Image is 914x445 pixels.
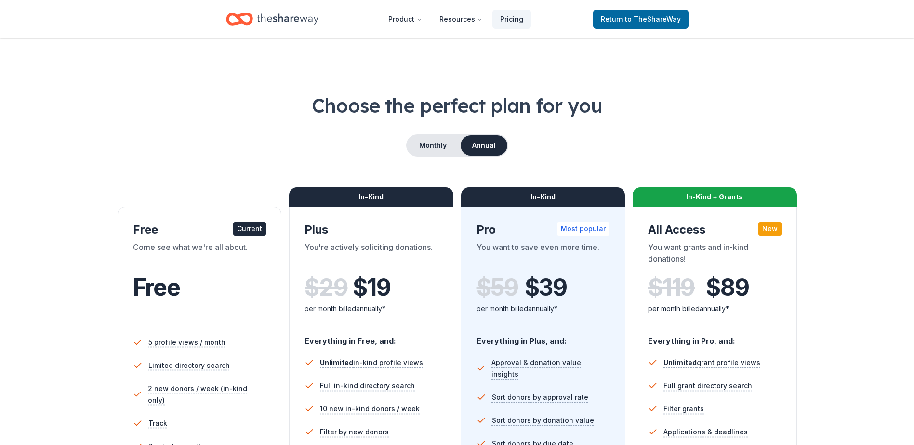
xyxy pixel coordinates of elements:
div: You want to save even more time. [477,241,610,268]
span: Return [601,13,681,25]
button: Monthly [407,135,459,156]
div: New [758,222,782,236]
span: in-kind profile views [320,358,423,366]
div: per month billed annually* [305,303,438,314]
div: per month billed annually* [648,303,782,314]
span: 5 profile views / month [148,337,225,348]
button: Annual [461,135,507,156]
span: Applications & deadlines [663,426,748,438]
span: Full grant directory search [663,380,752,392]
div: Everything in Plus, and: [477,327,610,347]
div: You want grants and in-kind donations! [648,241,782,268]
span: 2 new donors / week (in-kind only) [148,383,266,406]
a: Home [226,8,318,30]
button: Resources [432,10,490,29]
div: Free [133,222,266,237]
button: Product [381,10,430,29]
span: Filter by new donors [320,426,389,438]
div: In-Kind [461,187,625,207]
span: Approval & donation value insights [491,357,609,380]
span: to TheShareWay [625,15,681,23]
a: Returnto TheShareWay [593,10,689,29]
span: Unlimited [320,358,353,366]
div: Pro [477,222,610,237]
h1: Choose the perfect plan for you [39,92,875,119]
span: Filter grants [663,403,704,415]
div: per month billed annually* [477,303,610,314]
span: $ 89 [706,274,749,301]
span: Track [148,418,167,429]
span: $ 19 [353,274,390,301]
div: Come see what we're all about. [133,241,266,268]
a: Pricing [492,10,531,29]
div: All Access [648,222,782,237]
span: $ 39 [525,274,567,301]
nav: Main [381,8,531,30]
span: 10 new in-kind donors / week [320,403,420,415]
span: Limited directory search [148,360,230,371]
div: In-Kind + Grants [633,187,797,207]
div: Current [233,222,266,236]
div: Everything in Pro, and: [648,327,782,347]
div: Most popular [557,222,609,236]
span: Full in-kind directory search [320,380,415,392]
div: Everything in Free, and: [305,327,438,347]
span: Sort donors by donation value [492,415,594,426]
div: In-Kind [289,187,453,207]
span: Free [133,273,180,301]
span: grant profile views [663,358,760,366]
div: You're actively soliciting donations. [305,241,438,268]
div: Plus [305,222,438,237]
span: Unlimited [663,358,697,366]
span: Sort donors by approval rate [492,392,588,403]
